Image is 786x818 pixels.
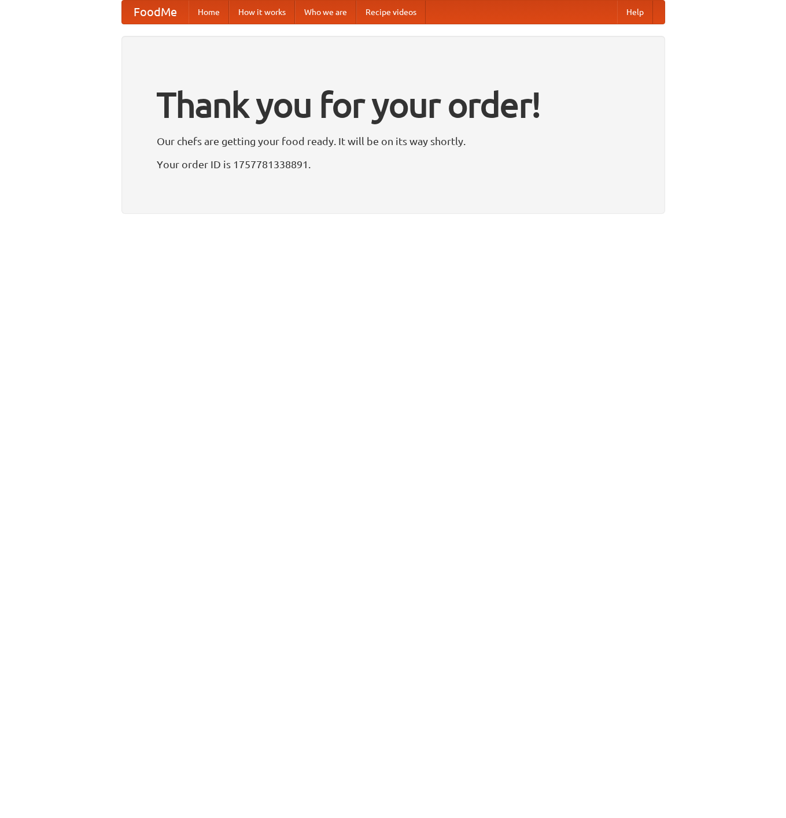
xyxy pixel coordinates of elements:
a: Who we are [295,1,356,24]
h1: Thank you for your order! [157,77,630,132]
p: Our chefs are getting your food ready. It will be on its way shortly. [157,132,630,150]
p: Your order ID is 1757781338891. [157,156,630,173]
a: Home [189,1,229,24]
a: Recipe videos [356,1,426,24]
a: How it works [229,1,295,24]
a: FoodMe [122,1,189,24]
a: Help [617,1,653,24]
